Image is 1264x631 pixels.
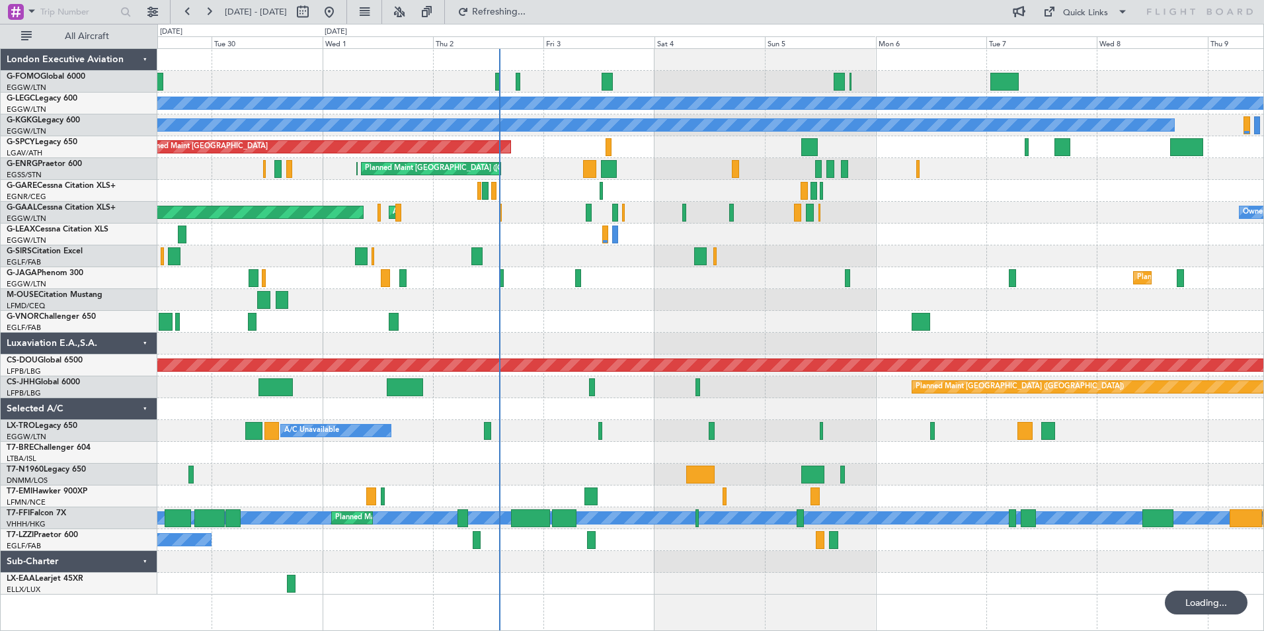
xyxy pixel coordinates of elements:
a: T7-EMIHawker 900XP [7,487,87,495]
a: CS-JHHGlobal 6000 [7,378,80,386]
button: Quick Links [1037,1,1134,22]
div: Wed 1 [323,36,433,48]
a: LX-TROLegacy 650 [7,422,77,430]
a: EGGW/LTN [7,83,46,93]
a: LFPB/LBG [7,366,41,376]
span: T7-FFI [7,509,30,517]
span: All Aircraft [34,32,139,41]
div: Tue 30 [212,36,322,48]
span: G-SPCY [7,138,35,146]
div: AOG Maint Dusseldorf [393,202,469,222]
div: [DATE] [325,26,347,38]
div: Loading... [1165,591,1247,614]
div: Planned Maint [GEOGRAPHIC_DATA] ([GEOGRAPHIC_DATA]) [916,377,1124,397]
a: G-KGKGLegacy 600 [7,116,80,124]
a: EGGW/LTN [7,214,46,224]
span: G-GARE [7,182,37,190]
a: EGGW/LTN [7,235,46,245]
a: G-JAGAPhenom 300 [7,269,83,277]
div: Sun 5 [765,36,875,48]
a: T7-BREChallenger 604 [7,444,91,452]
div: Planned Maint [GEOGRAPHIC_DATA] ([GEOGRAPHIC_DATA]) [335,508,543,528]
a: LX-EAALearjet 45XR [7,575,83,583]
div: Fri 3 [543,36,654,48]
span: T7-BRE [7,444,34,452]
span: T7-N1960 [7,466,44,474]
span: T7-EMI [7,487,32,495]
div: Thu 2 [433,36,543,48]
span: Refreshing... [471,7,527,17]
div: [DATE] [160,26,182,38]
a: EGGW/LTN [7,126,46,136]
input: Trip Number [40,2,116,22]
a: EGLF/FAB [7,323,41,333]
a: G-GAALCessna Citation XLS+ [7,204,116,212]
a: LTBA/ISL [7,454,36,464]
a: G-SPCYLegacy 650 [7,138,77,146]
span: LX-EAA [7,575,35,583]
span: G-SIRS [7,247,32,255]
span: G-GAAL [7,204,37,212]
div: A/C Unavailable [284,421,339,441]
a: EGLF/FAB [7,541,41,551]
a: LFMD/CEQ [7,301,45,311]
span: G-LEAX [7,226,35,233]
span: G-ENRG [7,160,38,168]
a: M-OUSECitation Mustang [7,291,102,299]
div: Planned Maint [GEOGRAPHIC_DATA] ([GEOGRAPHIC_DATA]) [365,159,573,179]
span: G-FOMO [7,73,40,81]
span: [DATE] - [DATE] [225,6,287,18]
span: G-JAGA [7,269,37,277]
a: LFMN/NCE [7,497,46,507]
a: G-SIRSCitation Excel [7,247,83,255]
span: CS-DOU [7,357,38,364]
a: EGLF/FAB [7,257,41,267]
a: T7-N1960Legacy 650 [7,466,86,474]
div: Planned Maint [GEOGRAPHIC_DATA] [141,137,268,157]
span: G-KGKG [7,116,38,124]
span: T7-LZZI [7,531,34,539]
span: G-VNOR [7,313,39,321]
a: G-FOMOGlobal 6000 [7,73,85,81]
a: LGAV/ATH [7,148,42,158]
div: Quick Links [1063,7,1108,20]
a: G-LEAXCessna Citation XLS [7,226,108,233]
a: VHHH/HKG [7,519,46,529]
a: T7-LZZIPraetor 600 [7,531,78,539]
a: EGNR/CEG [7,192,46,202]
span: G-LEGC [7,95,35,103]
a: G-GARECessna Citation XLS+ [7,182,116,190]
span: LX-TRO [7,422,35,430]
a: DNMM/LOS [7,476,48,485]
a: G-VNORChallenger 650 [7,313,96,321]
div: Tue 7 [986,36,1097,48]
a: ELLX/LUX [7,585,40,595]
span: CS-JHH [7,378,35,386]
a: LFPB/LBG [7,388,41,398]
button: Refreshing... [452,1,531,22]
a: G-LEGCLegacy 600 [7,95,77,103]
div: Mon 6 [876,36,986,48]
div: Sat 4 [654,36,765,48]
a: CS-DOUGlobal 6500 [7,357,83,364]
a: EGGW/LTN [7,105,46,114]
a: EGGW/LTN [7,432,46,442]
button: All Aircraft [15,26,143,47]
a: EGSS/STN [7,170,42,180]
a: T7-FFIFalcon 7X [7,509,66,517]
div: Wed 8 [1097,36,1207,48]
a: EGGW/LTN [7,279,46,289]
a: G-ENRGPraetor 600 [7,160,82,168]
span: M-OUSE [7,291,38,299]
